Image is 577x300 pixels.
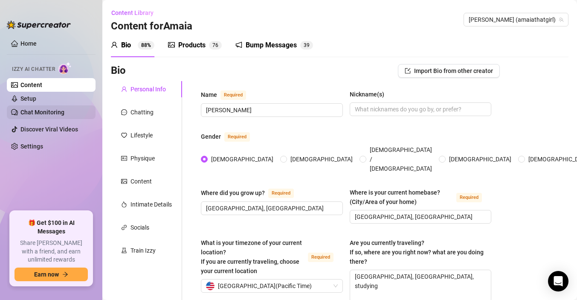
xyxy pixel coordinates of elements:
span: experiment [121,248,127,253]
div: Personal Info [130,84,166,94]
div: Where is your current homebase? (City/Area of your home) [350,188,453,207]
span: [DEMOGRAPHIC_DATA] [287,154,356,164]
span: What is your timezone of your current location? If you are currently traveling, choose your curre... [201,239,302,274]
span: Amaia (amaiathatgirl) [469,13,563,26]
span: import [405,68,411,74]
a: Chat Monitoring [20,109,64,116]
input: Where is your current homebase? (City/Area of your home) [355,212,485,221]
img: AI Chatter [58,62,72,74]
div: Open Intercom Messenger [548,271,568,291]
label: Nickname(s) [350,90,390,99]
input: Nickname(s) [355,105,485,114]
div: Chatting [130,108,154,117]
span: Required [220,90,246,100]
sup: 39 [300,41,313,50]
span: [DEMOGRAPHIC_DATA] / [DEMOGRAPHIC_DATA] [366,145,435,173]
span: user [111,41,118,48]
span: arrow-right [62,271,68,277]
span: Content Library [111,9,154,16]
span: [GEOGRAPHIC_DATA] ( Pacific Time ) [218,280,312,292]
div: Where did you grow up? [201,188,265,198]
span: team [559,17,564,22]
a: Home [20,40,37,47]
a: Settings [20,143,43,150]
div: Bio [121,40,131,50]
span: 🎁 Get $100 in AI Messages [14,219,88,236]
span: Required [268,189,294,198]
span: fire [121,201,127,207]
button: Earn nowarrow-right [14,268,88,281]
span: idcard [121,155,127,161]
sup: 76 [209,41,222,50]
span: link [121,224,127,230]
span: Required [456,193,482,202]
input: Where did you grow up? [206,204,336,213]
span: Import Bio from other creator [414,67,493,74]
sup: 88% [138,41,154,50]
span: user [121,86,127,92]
img: logo-BBDzfeDw.svg [7,20,71,29]
span: Are you currently traveling? If so, where are you right now? what are you doing there? [350,239,484,265]
a: Discover Viral Videos [20,126,78,133]
h3: Content for Amaia [111,20,192,33]
span: Earn now [34,271,59,278]
h3: Bio [111,64,126,78]
span: notification [235,41,242,48]
span: Izzy AI Chatter [12,65,55,73]
span: Share [PERSON_NAME] with a friend, and earn unlimited rewards [14,239,88,264]
input: Name [206,105,336,115]
div: Content [130,177,152,186]
span: 9 [307,42,310,48]
span: 3 [304,42,307,48]
span: [DEMOGRAPHIC_DATA] [208,154,277,164]
div: Name [201,90,217,99]
span: picture [121,178,127,184]
div: Products [178,40,206,50]
a: Content [20,82,42,88]
div: Lifestyle [130,131,153,140]
span: message [121,109,127,115]
span: picture [168,41,175,48]
button: Content Library [111,6,160,20]
span: heart [121,132,127,138]
span: [DEMOGRAPHIC_DATA] [446,154,515,164]
span: Required [224,132,250,142]
div: Gender [201,132,221,141]
span: 6 [215,42,218,48]
span: Required [308,253,333,262]
label: Name [201,90,255,100]
label: Gender [201,131,259,142]
span: 7 [212,42,215,48]
div: Train Izzy [130,246,156,255]
button: Import Bio from other creator [398,64,500,78]
div: Physique [130,154,155,163]
div: Nickname(s) [350,90,384,99]
label: Where is your current homebase? (City/Area of your home) [350,188,492,207]
label: Where did you grow up? [201,188,303,198]
div: Socials [130,223,149,232]
div: Bump Messages [246,40,297,50]
a: Setup [20,95,36,102]
img: us [206,282,215,290]
div: Intimate Details [130,200,172,209]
